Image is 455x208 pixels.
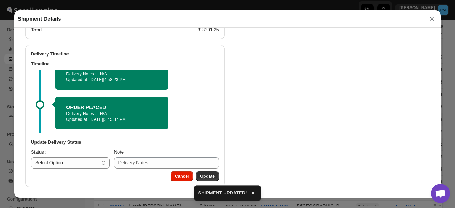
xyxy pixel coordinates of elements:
h2: Shipment Details [18,15,61,22]
span: Status : [31,149,47,155]
span: Update [200,174,215,179]
p: Updated at : [66,77,157,82]
span: Note [114,149,124,155]
div: ₹ 3301.25 [198,26,219,33]
h3: Timeline [31,60,219,68]
p: N/A [100,71,107,77]
span: SHIPMENT UPDATED! [198,190,247,197]
span: [DATE] | 3:45:37 PM [90,117,126,122]
p: Updated at : [66,117,157,122]
span: [DATE] | 4:58:23 PM [90,77,126,82]
h2: Delivery Timeline [31,50,219,58]
b: Total [31,27,42,32]
p: Delivery Notes : [66,71,96,77]
button: × [427,14,437,24]
button: Cancel [171,171,193,181]
button: Update [196,171,219,181]
p: N/A [100,111,107,117]
h2: ORDER PLACED [66,104,157,111]
a: Open chat [431,184,450,203]
p: Delivery Notes : [66,111,96,117]
span: Cancel [175,174,189,179]
h3: Update Delivery Status [31,139,219,146]
input: Delivery Notes [114,157,219,169]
